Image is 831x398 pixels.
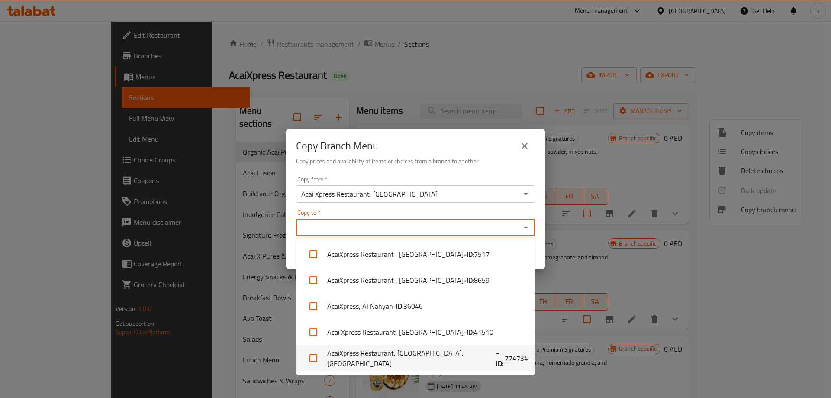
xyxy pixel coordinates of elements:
button: Close [520,221,532,233]
span: 41510 [474,327,493,337]
span: 774734 [505,353,528,363]
button: close [514,136,535,156]
li: AcaiXpress Restaurant , [GEOGRAPHIC_DATA] [296,241,535,267]
span: 8659 [474,275,490,285]
b: - ID: [496,348,505,369]
b: - ID: [464,327,474,337]
button: Open [520,188,532,200]
li: AcaiXpress, Al Nahyan [296,293,535,319]
h2: Copy Branch Menu [296,139,378,153]
b: - ID: [464,249,474,259]
b: - ID: [464,275,474,285]
li: AcaiXpress Restaurant , [GEOGRAPHIC_DATA] [296,267,535,293]
span: 7517 [474,249,490,259]
li: Acai Xpress Restaurant, [GEOGRAPHIC_DATA] [296,319,535,345]
b: - ID: [393,301,403,311]
h6: Copy prices and availability of items or choices from a branch to another [296,156,535,166]
li: AcaiXpress Restaurant, [GEOGRAPHIC_DATA],[GEOGRAPHIC_DATA] [296,345,535,371]
span: 36046 [403,301,423,311]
